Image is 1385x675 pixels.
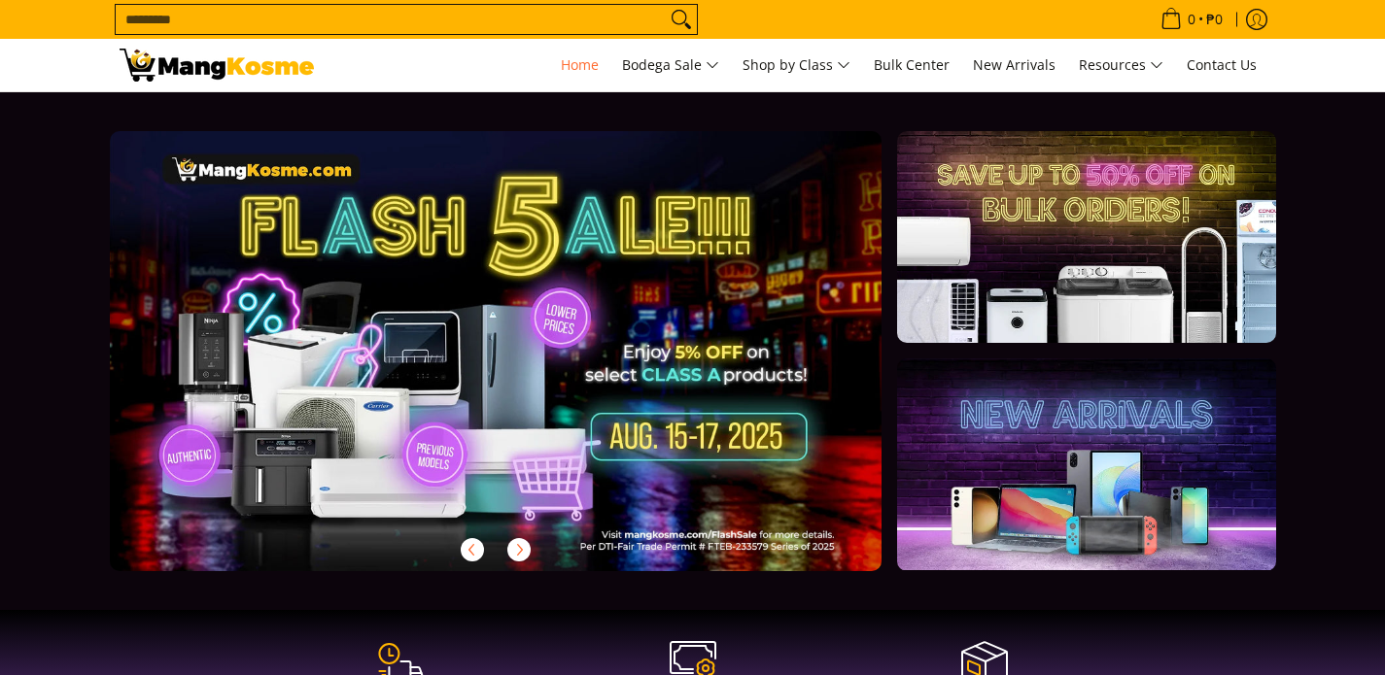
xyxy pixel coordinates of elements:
[451,528,494,571] button: Previous
[561,55,599,74] span: Home
[498,528,540,571] button: Next
[864,39,959,91] a: Bulk Center
[120,49,314,82] img: Mang Kosme: Your Home Appliances Warehouse Sale Partner!
[874,55,950,74] span: Bulk Center
[1155,9,1229,30] span: •
[743,53,850,78] span: Shop by Class
[551,39,608,91] a: Home
[1079,53,1163,78] span: Resources
[1069,39,1173,91] a: Resources
[666,5,697,34] button: Search
[612,39,729,91] a: Bodega Sale
[1187,55,1257,74] span: Contact Us
[1203,13,1226,26] span: ₱0
[963,39,1065,91] a: New Arrivals
[973,55,1056,74] span: New Arrivals
[622,53,719,78] span: Bodega Sale
[733,39,860,91] a: Shop by Class
[1185,13,1198,26] span: 0
[333,39,1266,91] nav: Main Menu
[1177,39,1266,91] a: Contact Us
[110,131,945,602] a: More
